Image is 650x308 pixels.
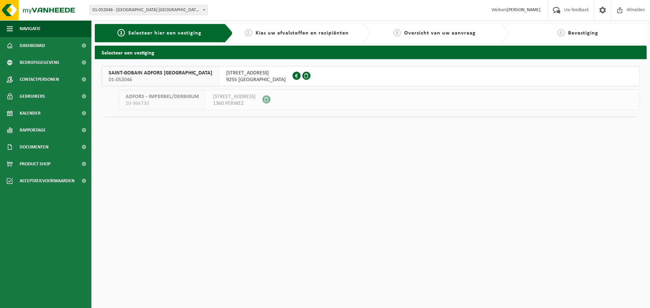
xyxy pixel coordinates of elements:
span: Rapportage [20,122,46,139]
h2: Selecteer een vestiging [95,46,647,59]
span: Overzicht van uw aanvraag [404,30,476,36]
span: 2 [245,29,252,37]
span: Contactpersonen [20,71,59,88]
span: SAINT-GOBAIN ADFORS [GEOGRAPHIC_DATA] [109,70,212,76]
span: Bevestiging [568,30,598,36]
span: Documenten [20,139,48,156]
span: 01-052046 - SAINT-GOBAIN ADFORS BELGIUM - BUGGENHOUT [89,5,208,15]
span: [STREET_ADDRESS] [213,93,256,100]
span: ADFORS - IMPERBEL/DERBIGUM [126,93,199,100]
span: 10-966730 [126,100,199,107]
span: Bedrijfsgegevens [20,54,59,71]
span: Dashboard [20,37,45,54]
span: Navigatie [20,20,41,37]
span: 9255 [GEOGRAPHIC_DATA] [226,76,286,83]
strong: [PERSON_NAME] [507,7,541,13]
span: Product Shop [20,156,50,172]
span: 1360 PERWEZ [213,100,256,107]
span: 1 [117,29,125,37]
span: Acceptatievoorwaarden [20,172,74,189]
span: 01-052046 [109,76,212,83]
span: 01-052046 - SAINT-GOBAIN ADFORS BELGIUM - BUGGENHOUT [90,5,208,15]
button: SAINT-GOBAIN ADFORS [GEOGRAPHIC_DATA] 01-052046 [STREET_ADDRESS]9255 [GEOGRAPHIC_DATA] [102,66,640,86]
span: 4 [557,29,565,37]
span: 3 [393,29,401,37]
span: Kies uw afvalstoffen en recipiënten [256,30,349,36]
span: Selecteer hier een vestiging [128,30,201,36]
span: Gebruikers [20,88,45,105]
span: Kalender [20,105,41,122]
span: [STREET_ADDRESS] [226,70,286,76]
